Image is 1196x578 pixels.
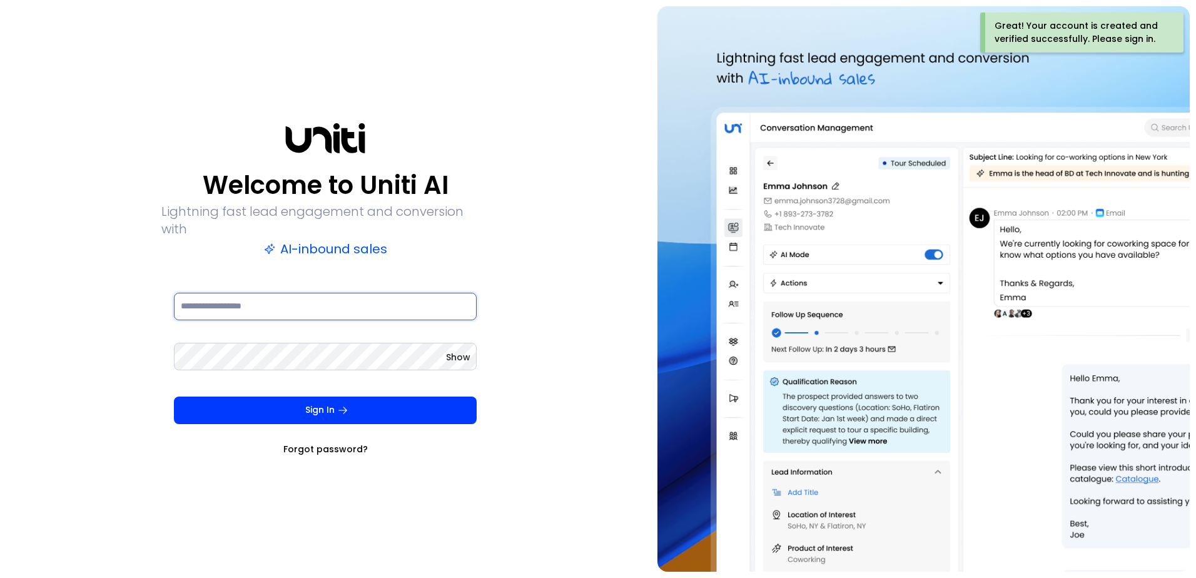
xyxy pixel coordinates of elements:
[657,6,1190,572] img: auth-hero.png
[446,351,470,363] button: Show
[174,397,477,424] button: Sign In
[455,299,470,314] keeper-lock: Open Keeper Popup
[161,203,489,238] p: Lightning fast lead engagement and conversion with
[203,170,448,200] p: Welcome to Uniti AI
[995,19,1167,46] div: Great! Your account is created and verified successfully. Please sign in.
[264,240,387,258] p: AI-inbound sales
[283,443,368,455] a: Forgot password?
